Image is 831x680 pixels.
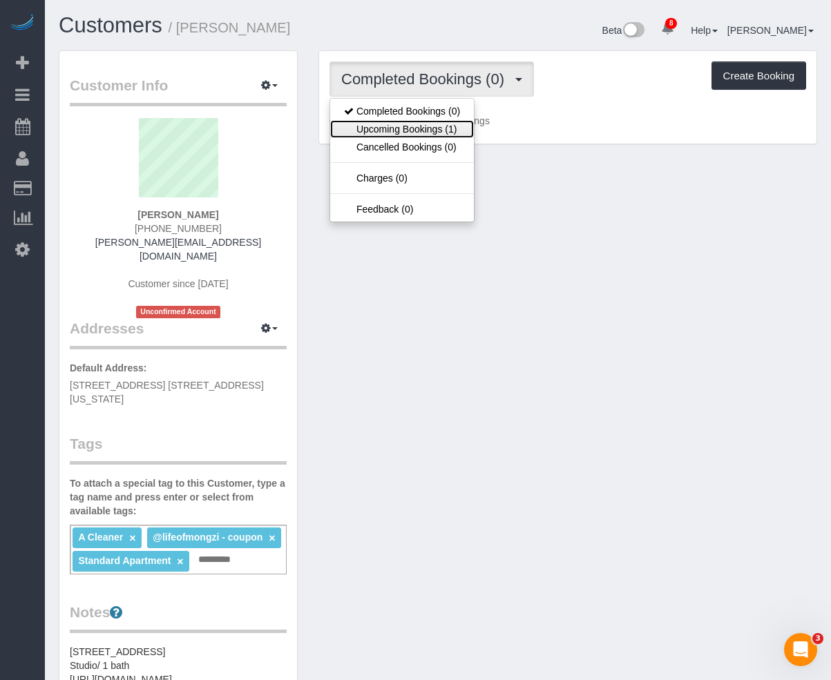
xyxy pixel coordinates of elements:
[727,25,814,36] a: [PERSON_NAME]
[8,14,36,33] img: Automaid Logo
[622,22,644,40] img: New interface
[70,434,287,465] legend: Tags
[812,633,823,644] span: 3
[330,169,474,187] a: Charges (0)
[136,306,220,318] span: Unconfirmed Account
[602,25,645,36] a: Beta
[128,278,228,289] span: Customer since [DATE]
[330,120,474,138] a: Upcoming Bookings (1)
[654,14,681,44] a: 8
[665,18,677,29] span: 8
[269,532,275,544] a: ×
[129,532,135,544] a: ×
[78,532,123,543] span: A Cleaner
[70,476,287,518] label: To attach a special tag to this Customer, type a tag name and press enter or select from availabl...
[169,20,291,35] small: / [PERSON_NAME]
[70,380,264,405] span: [STREET_ADDRESS] [STREET_ADDRESS][US_STATE]
[691,25,718,36] a: Help
[341,70,511,88] span: Completed Bookings (0)
[330,102,474,120] a: Completed Bookings (0)
[330,200,474,218] a: Feedback (0)
[711,61,806,90] button: Create Booking
[329,114,806,128] p: Customer has 0 Completed Bookings
[70,361,147,375] label: Default Address:
[330,138,474,156] a: Cancelled Bookings (0)
[784,633,817,666] iframe: Intercom live chat
[135,223,222,234] span: [PHONE_NUMBER]
[329,61,534,97] button: Completed Bookings (0)
[95,237,261,262] a: [PERSON_NAME][EMAIL_ADDRESS][DOMAIN_NAME]
[153,532,262,543] span: @lifeofmongzi - coupon
[177,556,183,567] a: ×
[78,555,171,566] span: Standard Apartment
[137,209,218,220] strong: [PERSON_NAME]
[70,75,287,106] legend: Customer Info
[70,602,287,633] legend: Notes
[59,13,162,37] a: Customers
